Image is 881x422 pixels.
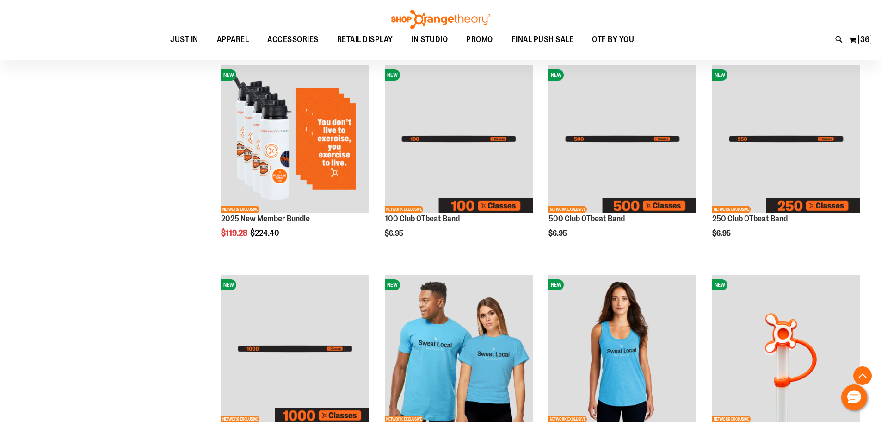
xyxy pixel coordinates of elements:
img: 2025 New Member Bundle [221,65,369,213]
span: NEW [548,279,564,290]
span: NEW [712,69,727,81]
span: 36 [860,35,869,44]
span: IN STUDIO [412,29,448,50]
span: JUST IN [170,29,198,50]
span: NEW [385,69,400,81]
div: product [708,60,865,257]
span: NETWORK EXCLUSIVE [385,206,423,213]
div: product [380,60,537,257]
span: NEW [712,279,727,290]
img: Image of 500 Club OTbeat Band [548,65,696,213]
span: NETWORK EXCLUSIVE [712,206,751,213]
span: $6.95 [548,229,568,238]
span: NEW [548,69,564,81]
a: Image of 100 Club OTbeat BandNEWNETWORK EXCLUSIVE [385,65,533,214]
span: NETWORK EXCLUSIVE [548,206,587,213]
a: 250 Club OTbeat Band [712,214,788,223]
a: RETAIL DISPLAY [328,29,402,50]
span: $119.28 [221,228,249,238]
span: $6.95 [385,229,405,238]
span: FINAL PUSH SALE [511,29,574,50]
span: NEW [385,279,400,290]
img: Image of 250 Club OTbeat Band [712,65,860,213]
a: 2025 New Member BundleNEWNETWORK EXCLUSIVE [221,65,369,214]
button: Back To Top [853,366,872,385]
span: PROMO [466,29,493,50]
a: JUST IN [161,29,208,50]
span: ACCESSORIES [267,29,319,50]
button: Hello, have a question? Let’s chat. [841,384,867,410]
a: Image of 250 Club OTbeat BandNEWNETWORK EXCLUSIVE [712,65,860,214]
a: OTF BY YOU [583,29,643,50]
a: IN STUDIO [402,29,457,50]
a: FINAL PUSH SALE [502,29,583,50]
span: $6.95 [712,229,732,238]
a: Image of 500 Club OTbeat BandNEWNETWORK EXCLUSIVE [548,65,696,214]
a: 100 Club OTbeat Band [385,214,460,223]
span: OTF BY YOU [592,29,634,50]
span: RETAIL DISPLAY [337,29,393,50]
span: NEW [221,69,236,81]
a: ACCESSORIES [258,29,328,50]
img: Image of 100 Club OTbeat Band [385,65,533,213]
a: APPAREL [208,29,259,50]
div: product [216,60,374,261]
a: 2025 New Member Bundle [221,214,310,223]
span: NEW [221,279,236,290]
div: product [544,60,701,257]
span: $224.40 [250,228,281,238]
img: Shop Orangetheory [390,10,492,29]
a: PROMO [457,29,502,50]
span: APPAREL [217,29,249,50]
span: NETWORK EXCLUSIVE [221,206,259,213]
a: 500 Club OTbeat Band [548,214,625,223]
